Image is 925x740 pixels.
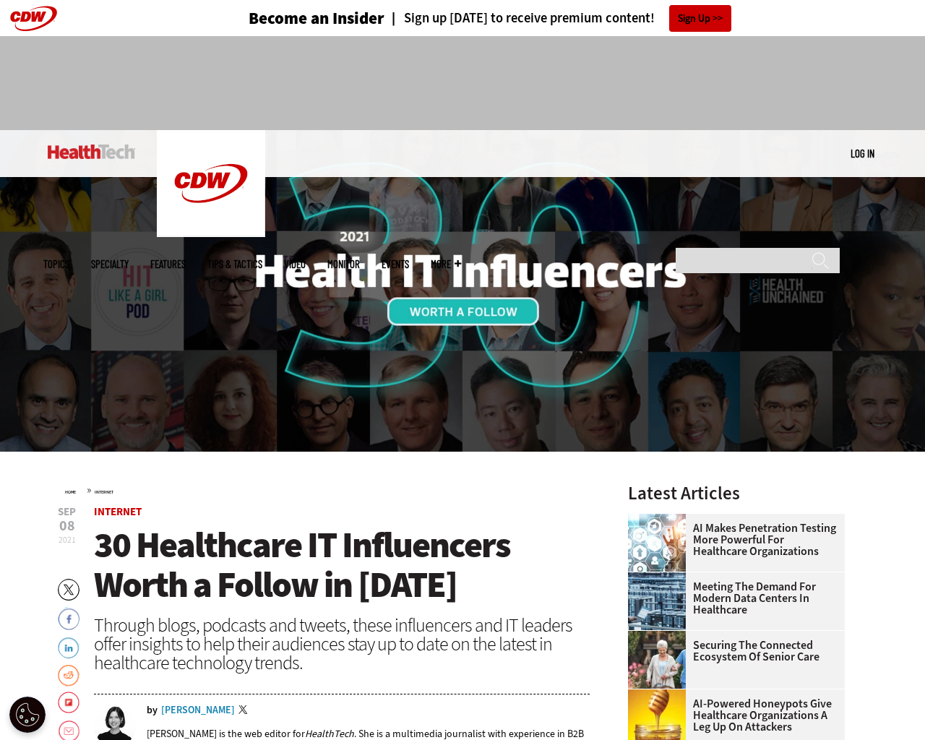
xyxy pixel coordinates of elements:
span: Specialty [91,259,129,270]
a: AI Makes Penetration Testing More Powerful for Healthcare Organizations [628,522,836,557]
a: Home [65,489,76,495]
a: Twitter [238,705,251,717]
span: Topics [43,259,69,270]
a: AI-Powered Honeypots Give Healthcare Organizations a Leg Up on Attackers [628,698,836,733]
a: Meeting the Demand for Modern Data Centers in Healthcare [628,581,836,616]
div: » [65,484,590,496]
a: engineer with laptop overlooking data center [628,572,693,584]
span: Sep [58,507,76,517]
a: CDW [157,225,265,241]
a: [PERSON_NAME] [161,705,235,715]
a: Internet [94,504,142,519]
a: MonITor [327,259,360,270]
span: 2021 [59,534,76,546]
img: Home [157,130,265,237]
span: by [147,705,158,715]
iframe: advertisement [199,51,726,116]
img: engineer with laptop overlooking data center [628,572,686,630]
a: Events [382,259,409,270]
div: Through blogs, podcasts and tweets, these influencers and IT leaders offer insights to help their... [94,616,590,672]
a: Internet [95,489,113,495]
a: Log in [851,147,874,160]
a: nurse walks with senior woman through a garden [628,631,693,642]
span: 08 [58,519,76,533]
a: Securing the Connected Ecosystem of Senior Care [628,640,836,663]
span: 30 Healthcare IT Influencers Worth a Follow in [DATE] [94,521,510,608]
a: Sign Up [669,5,731,32]
a: Tips & Tactics [207,259,262,270]
div: Cookie Settings [9,697,46,733]
a: jar of honey with a honey dipper [628,689,693,701]
button: Open Preferences [9,697,46,733]
div: User menu [851,146,874,161]
img: Home [48,145,135,159]
a: Sign up [DATE] to receive premium content! [384,12,655,25]
a: Healthcare and hacking concept [628,514,693,525]
h3: Latest Articles [628,484,845,502]
a: Video [284,259,306,270]
a: Become an Insider [194,10,384,27]
img: nurse walks with senior woman through a garden [628,631,686,689]
a: Features [150,259,186,270]
h3: Become an Insider [249,10,384,27]
img: Healthcare and hacking concept [628,514,686,572]
span: More [431,259,461,270]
